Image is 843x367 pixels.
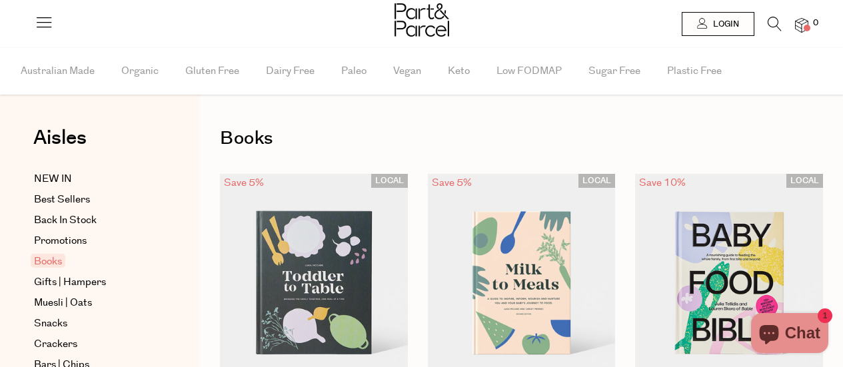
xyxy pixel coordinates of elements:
span: Back In Stock [34,212,97,228]
span: LOCAL [786,174,823,188]
span: LOCAL [578,174,615,188]
a: 0 [795,18,808,32]
a: Gifts | Hampers [34,274,155,290]
span: Gifts | Hampers [34,274,106,290]
a: NEW IN [34,171,155,187]
span: Organic [121,48,159,95]
span: Low FODMAP [496,48,562,95]
a: Crackers [34,336,155,352]
div: Save 5% [220,174,268,192]
div: Save 5% [428,174,476,192]
span: 0 [810,17,822,29]
img: Part&Parcel [395,3,449,37]
span: Aisles [33,123,87,153]
inbox-online-store-chat: Shopify online store chat [747,313,832,356]
h1: Books [220,123,823,154]
span: Crackers [34,336,77,352]
span: Sugar Free [588,48,640,95]
a: Books [34,254,155,270]
a: Login [682,12,754,36]
a: Aisles [33,128,87,161]
span: Vegan [393,48,421,95]
span: Paleo [341,48,367,95]
span: Australian Made [21,48,95,95]
span: Dairy Free [266,48,315,95]
a: Back In Stock [34,212,155,228]
span: Gluten Free [185,48,239,95]
a: Promotions [34,233,155,249]
span: Best Sellers [34,192,90,208]
span: Plastic Free [667,48,722,95]
span: NEW IN [34,171,72,187]
span: Books [31,254,65,268]
span: Keto [448,48,470,95]
span: Promotions [34,233,87,249]
span: Snacks [34,316,67,332]
div: Save 10% [635,174,690,192]
span: Login [710,19,739,30]
a: Best Sellers [34,192,155,208]
span: Muesli | Oats [34,295,92,311]
span: LOCAL [371,174,408,188]
a: Snacks [34,316,155,332]
a: Muesli | Oats [34,295,155,311]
